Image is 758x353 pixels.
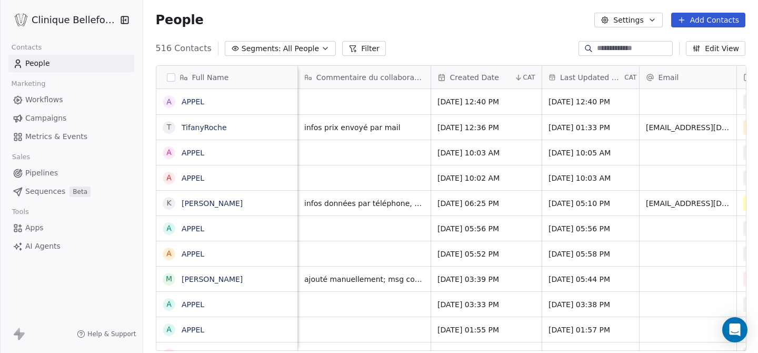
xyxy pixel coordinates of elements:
[166,122,171,133] div: T
[182,174,204,182] a: APPEL
[182,250,204,258] a: APPEL
[8,110,134,127] a: Campaigns
[437,122,535,133] span: [DATE] 12:36 PM
[182,199,243,208] a: [PERSON_NAME]
[437,223,535,234] span: [DATE] 05:56 PM
[192,72,229,83] span: Full Name
[166,324,172,335] div: A
[437,198,535,209] span: [DATE] 06:25 PM
[25,222,44,233] span: Apps
[342,41,386,56] button: Filter
[156,12,204,28] span: People
[304,122,424,133] span: infos prix envoyé par mail
[640,66,736,89] div: Email
[548,274,633,285] span: [DATE] 05:44 PM
[166,96,172,107] div: A
[548,299,633,310] span: [DATE] 03:38 PM
[25,168,58,179] span: Pipelines
[182,275,243,283] a: [PERSON_NAME]
[7,204,33,220] span: Tools
[304,274,424,285] span: ajouté manuellement; msg combox, car pas joignable le [DATE] - [PERSON_NAME] le 08.10 à 17h40 com...
[182,224,204,233] a: APPEL
[166,147,172,158] div: A
[8,55,134,72] a: People
[548,122,633,133] span: [DATE] 01:33 PM
[32,13,117,27] span: Clinique Bellefontaine
[686,41,745,56] button: Edit View
[450,72,499,83] span: Created Date
[437,274,535,285] span: [DATE] 03:39 PM
[8,91,134,109] a: Workflows
[7,76,50,92] span: Marketing
[13,11,113,29] button: Clinique Bellefontaine
[8,183,134,200] a: SequencesBeta
[671,13,745,27] button: Add Contacts
[8,219,134,237] a: Apps
[182,326,204,334] a: APPEL
[25,131,87,142] span: Metrics & Events
[8,238,134,255] a: AI Agents
[548,173,633,183] span: [DATE] 10:03 AM
[560,72,622,83] span: Last Updated Date
[156,66,297,89] div: Full Name
[283,43,319,54] span: All People
[166,198,171,209] div: K
[182,149,204,157] a: APPEL
[242,43,281,54] span: Segments:
[548,198,633,209] span: [DATE] 05:10 PM
[298,66,431,89] div: Commentaire du collaborateur
[8,128,134,145] a: Metrics & Events
[182,300,204,309] a: APPEL
[25,186,65,197] span: Sequences
[437,249,535,259] span: [DATE] 05:52 PM
[437,173,535,183] span: [DATE] 10:02 AM
[7,149,35,165] span: Sales
[316,72,424,83] span: Commentaire du collaborateur
[77,330,136,338] a: Help & Support
[594,13,662,27] button: Settings
[548,223,633,234] span: [DATE] 05:56 PM
[25,241,61,252] span: AI Agents
[156,42,212,55] span: 516 Contacts
[722,317,747,342] div: Open Intercom Messenger
[87,330,136,338] span: Help & Support
[437,325,535,335] span: [DATE] 01:55 PM
[431,66,542,89] div: Created DateCAT
[8,164,134,182] a: Pipelines
[7,40,46,55] span: Contacts
[624,73,636,82] span: CAT
[182,97,204,106] a: APPEL
[15,14,27,26] img: Logo_Bellefontaine_Black.png
[166,172,172,183] div: A
[548,148,633,158] span: [DATE] 10:05 AM
[646,122,730,133] span: [EMAIL_ADDRESS][DOMAIN_NAME]
[25,113,66,124] span: Campaigns
[548,325,633,335] span: [DATE] 01:57 PM
[542,66,639,89] div: Last Updated DateCAT
[166,248,172,259] div: A
[659,72,679,83] span: Email
[166,299,172,310] div: A
[25,58,50,69] span: People
[437,299,535,310] span: [DATE] 03:33 PM
[166,273,172,285] div: M
[548,249,633,259] span: [DATE] 05:58 PM
[437,96,535,107] span: [DATE] 12:40 PM
[25,94,63,105] span: Workflows
[437,148,535,158] span: [DATE] 10:03 AM
[523,73,535,82] span: CAT
[182,123,227,132] a: TifanyRoche
[69,187,91,197] span: Beta
[646,198,730,209] span: [EMAIL_ADDRESS][DOMAIN_NAME]
[548,96,633,107] span: [DATE] 12:40 PM
[304,198,424,209] span: infos données par téléphone, va réfléchir
[166,223,172,234] div: A
[156,89,298,351] div: grid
